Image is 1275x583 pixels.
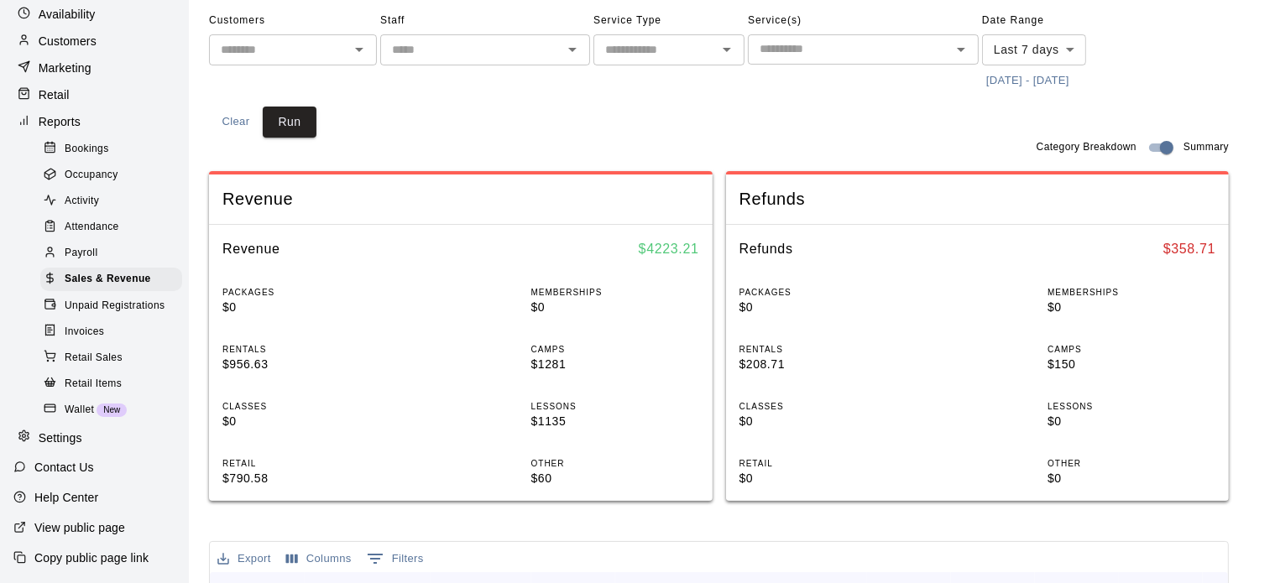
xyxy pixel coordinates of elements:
button: [DATE] - [DATE] [982,68,1074,94]
div: Invoices [40,320,182,344]
p: $956.63 [222,356,390,373]
p: $0 [1048,299,1215,316]
span: Revenue [222,188,699,211]
span: Category Breakdown [1037,139,1137,156]
p: LESSONS [1048,400,1215,413]
p: $0 [739,299,907,316]
p: CAMPS [531,343,699,356]
p: Help Center [34,489,98,506]
p: Marketing [39,60,91,76]
a: Activity [40,189,189,215]
p: RETAIL [222,457,390,470]
p: $0 [1048,470,1215,487]
p: $1135 [531,413,699,430]
p: CAMPS [1048,343,1215,356]
a: Customers [13,29,175,54]
span: Wallet [65,402,94,419]
p: View public page [34,519,125,536]
span: Invoices [65,324,104,341]
h6: Revenue [222,238,280,260]
div: Retail Sales [40,346,182,370]
p: CLASSES [739,400,907,413]
span: Sales & Revenue [65,271,151,288]
p: Reports [39,113,81,130]
a: Retail Items [40,371,189,397]
p: $0 [222,299,390,316]
p: $790.58 [222,470,390,487]
p: MEMBERSHIPS [531,286,699,299]
div: Retail [13,82,175,107]
span: Occupancy [65,167,118,184]
div: Unpaid Registrations [40,294,182,318]
button: Open [561,38,584,61]
span: New [97,405,127,414]
a: Invoices [40,319,189,345]
div: Retail Items [40,372,182,396]
p: $0 [222,413,390,430]
p: LESSONS [531,400,699,413]
h6: $ 4223.21 [639,238,699,260]
button: Show filters [363,545,428,572]
span: Unpaid Registrations [65,298,165,315]
p: Retail [39,86,70,103]
p: PACKAGES [739,286,907,299]
a: Retail Sales [40,345,189,371]
p: RENTALS [739,343,907,356]
button: Open [347,38,371,61]
a: Marketing [13,55,175,81]
div: Payroll [40,242,182,265]
p: $0 [739,470,907,487]
a: Reports [13,109,175,134]
p: CLASSES [222,400,390,413]
div: Last 7 days [982,34,1086,65]
p: $0 [739,413,907,430]
div: WalletNew [40,398,182,422]
div: Occupancy [40,164,182,187]
span: Refunds [739,188,1216,211]
a: Settings [13,425,175,450]
p: OTHER [1048,457,1215,470]
button: Open [949,38,973,61]
button: Clear [209,107,263,138]
span: Date Range [982,8,1129,34]
a: Attendance [40,215,189,241]
h6: $ 358.71 [1163,238,1215,260]
p: PACKAGES [222,286,390,299]
button: Run [263,107,316,138]
p: OTHER [531,457,699,470]
span: Retail Sales [65,350,123,367]
span: Bookings [65,141,109,158]
a: Payroll [40,241,189,267]
a: Availability [13,2,175,27]
div: Activity [40,190,182,213]
p: Copy public page link [34,549,149,566]
div: Attendance [40,216,182,239]
p: $1281 [531,356,699,373]
p: $150 [1048,356,1215,373]
p: RENTALS [222,343,390,356]
button: Select columns [282,546,356,572]
span: Payroll [65,245,97,262]
div: Sales & Revenue [40,268,182,291]
a: Unpaid Registrations [40,293,189,319]
span: Service Type [593,8,745,34]
p: $208.71 [739,356,907,373]
p: Contact Us [34,459,94,476]
span: Customers [209,8,377,34]
p: Availability [39,6,96,23]
span: Staff [380,8,590,34]
a: Sales & Revenue [40,267,189,293]
p: $60 [531,470,699,487]
span: Service(s) [748,8,979,34]
span: Activity [65,193,99,210]
div: Bookings [40,138,182,161]
a: WalletNew [40,397,189,423]
p: $0 [1048,413,1215,430]
p: RETAIL [739,457,907,470]
p: $0 [531,299,699,316]
span: Retail Items [65,376,122,393]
